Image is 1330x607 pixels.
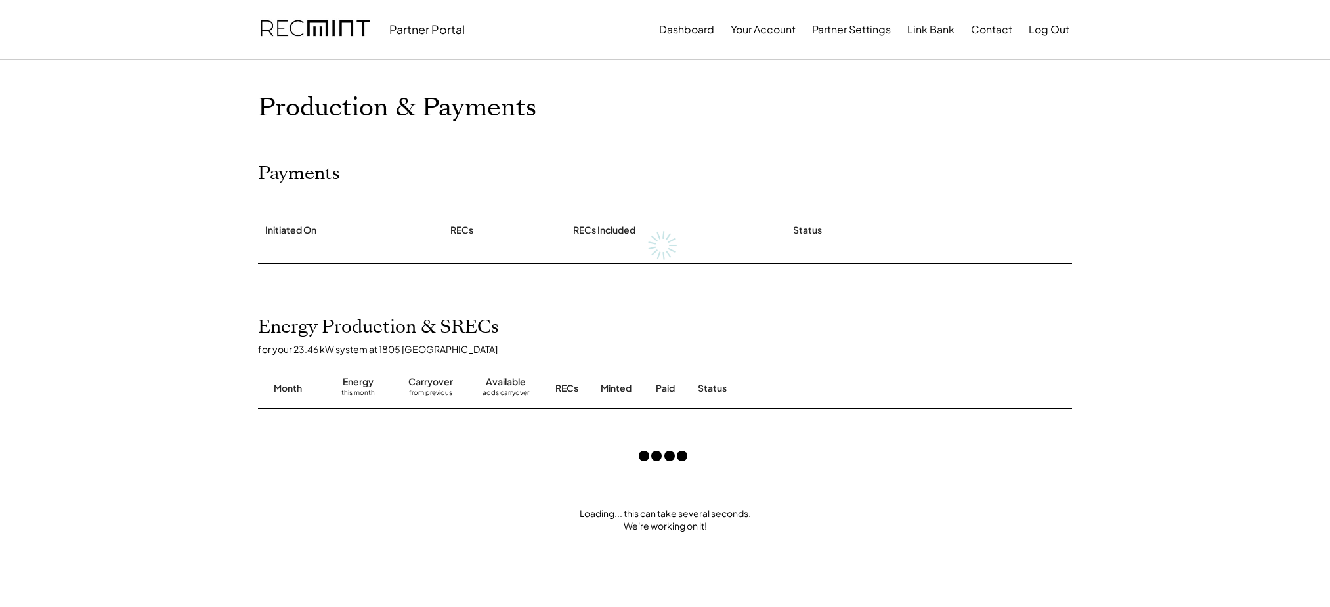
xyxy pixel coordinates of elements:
div: Status [698,382,921,395]
div: RECs Included [573,224,635,237]
div: Energy [343,375,374,388]
div: Initiated On [265,224,316,237]
button: Your Account [731,16,796,43]
div: Minted [601,382,632,395]
div: adds carryover [483,388,529,402]
button: Contact [971,16,1012,43]
img: recmint-logotype%403x.png [261,7,370,52]
div: this month [341,388,375,402]
div: Available [486,375,526,388]
div: RECs [555,382,578,395]
h1: Production & Payments [258,93,1072,123]
button: Partner Settings [812,16,891,43]
div: Carryover [408,375,453,388]
button: Link Bank [907,16,955,43]
div: RECs [450,224,473,237]
button: Log Out [1029,16,1069,43]
div: Partner Portal [389,22,465,37]
div: Status [793,224,822,237]
div: Month [274,382,302,395]
div: Loading... this can take several seconds. We're working on it! [245,507,1085,533]
div: Paid [656,382,675,395]
h2: Payments [258,163,340,185]
button: Dashboard [659,16,714,43]
div: for your 23.46 kW system at 1805 [GEOGRAPHIC_DATA] [258,343,1085,355]
h2: Energy Production & SRECs [258,316,499,339]
div: from previous [409,388,452,402]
